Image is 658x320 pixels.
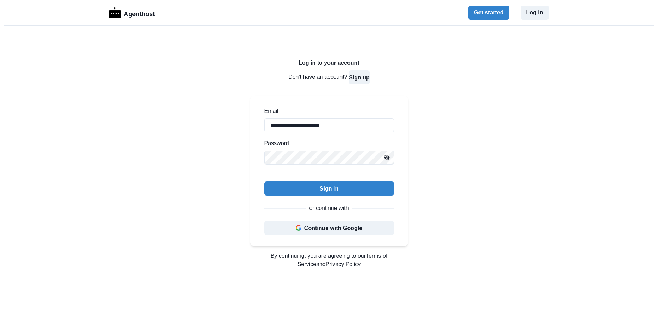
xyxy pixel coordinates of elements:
[250,70,408,84] p: Don't have an account?
[264,221,394,235] button: Continue with Google
[124,7,155,19] p: Agenthost
[109,7,121,18] img: Logo
[468,6,509,20] button: Get started
[250,252,408,269] p: By continuing, you are agreeing to our and
[109,7,155,19] a: LogoAgenthost
[326,261,361,267] a: Privacy Policy
[250,59,408,66] h2: Log in to your account
[521,6,549,20] button: Log in
[264,139,390,148] label: Password
[380,151,394,165] button: Mask password
[309,204,349,212] p: or continue with
[264,107,390,115] label: Email
[349,70,370,84] button: Sign up
[264,181,394,196] button: Sign in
